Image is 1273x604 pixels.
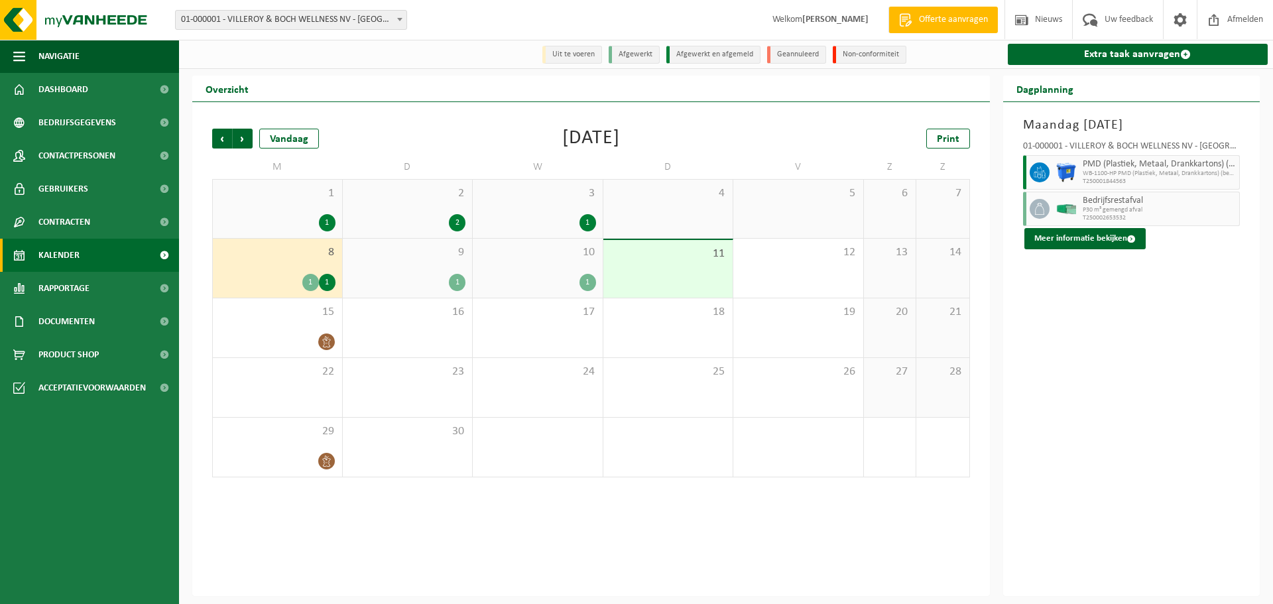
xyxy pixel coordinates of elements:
span: 22 [219,365,335,379]
span: Kalender [38,239,80,272]
span: 3 [479,186,596,201]
strong: [PERSON_NAME] [802,15,869,25]
span: Documenten [38,305,95,338]
span: Print [937,134,959,145]
span: Product Shop [38,338,99,371]
span: T250002653532 [1083,214,1237,222]
span: Bedrijfsrestafval [1083,196,1237,206]
h2: Dagplanning [1003,76,1087,101]
li: Non-conformiteit [833,46,906,64]
div: 1 [579,214,596,231]
a: Extra taak aanvragen [1008,44,1268,65]
span: 14 [923,245,962,260]
img: HK-XP-30-GN-00 [1056,204,1076,214]
span: 13 [871,245,910,260]
div: [DATE] [562,129,620,149]
td: V [733,155,864,179]
td: Z [916,155,969,179]
div: 01-000001 - VILLEROY & BOCH WELLNESS NV - [GEOGRAPHIC_DATA] [1023,142,1241,155]
span: 18 [610,305,727,320]
span: T250001844563 [1083,178,1237,186]
span: 4 [610,186,727,201]
span: 1 [219,186,335,201]
span: Offerte aanvragen [916,13,991,27]
span: 30 [349,424,466,439]
span: 2 [349,186,466,201]
span: 9 [349,245,466,260]
li: Afgewerkt [609,46,660,64]
div: 1 [302,274,319,291]
span: Volgende [233,129,253,149]
div: 2 [449,214,465,231]
span: 19 [740,305,857,320]
li: Uit te voeren [542,46,602,64]
span: 01-000001 - VILLEROY & BOCH WELLNESS NV - ROESELARE [176,11,406,29]
h2: Overzicht [192,76,262,101]
span: 16 [349,305,466,320]
span: Acceptatievoorwaarden [38,371,146,404]
span: Gebruikers [38,172,88,206]
span: 5 [740,186,857,201]
span: Vorige [212,129,232,149]
span: 11 [610,247,727,261]
span: Navigatie [38,40,80,73]
span: 23 [349,365,466,379]
span: 10 [479,245,596,260]
td: W [473,155,603,179]
h3: Maandag [DATE] [1023,115,1241,135]
span: 12 [740,245,857,260]
span: 6 [871,186,910,201]
div: 1 [449,274,465,291]
span: 29 [219,424,335,439]
div: 1 [319,274,335,291]
td: D [343,155,473,179]
div: Vandaag [259,129,319,149]
li: Geannuleerd [767,46,826,64]
button: Meer informatie bekijken [1024,228,1146,249]
a: Print [926,129,970,149]
span: PMD (Plastiek, Metaal, Drankkartons) (bedrijven) [1083,159,1237,170]
span: 17 [479,305,596,320]
li: Afgewerkt en afgemeld [666,46,760,64]
span: 15 [219,305,335,320]
span: 21 [923,305,962,320]
span: 20 [871,305,910,320]
span: 01-000001 - VILLEROY & BOCH WELLNESS NV - ROESELARE [175,10,407,30]
span: 28 [923,365,962,379]
td: Z [864,155,917,179]
span: Bedrijfsgegevens [38,106,116,139]
span: Contracten [38,206,90,239]
div: 1 [579,274,596,291]
span: 8 [219,245,335,260]
span: P30 m³ gemengd afval [1083,206,1237,214]
td: M [212,155,343,179]
span: 7 [923,186,962,201]
span: 24 [479,365,596,379]
span: 27 [871,365,910,379]
span: 26 [740,365,857,379]
span: Rapportage [38,272,90,305]
span: Dashboard [38,73,88,106]
td: D [603,155,734,179]
a: Offerte aanvragen [888,7,998,33]
div: 1 [319,214,335,231]
img: WB-1100-HPE-BE-01 [1056,162,1076,182]
span: WB-1100-HP PMD (Plastiek, Metaal, Drankkartons) (bedrijven) [1083,170,1237,178]
span: Contactpersonen [38,139,115,172]
span: 25 [610,365,727,379]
